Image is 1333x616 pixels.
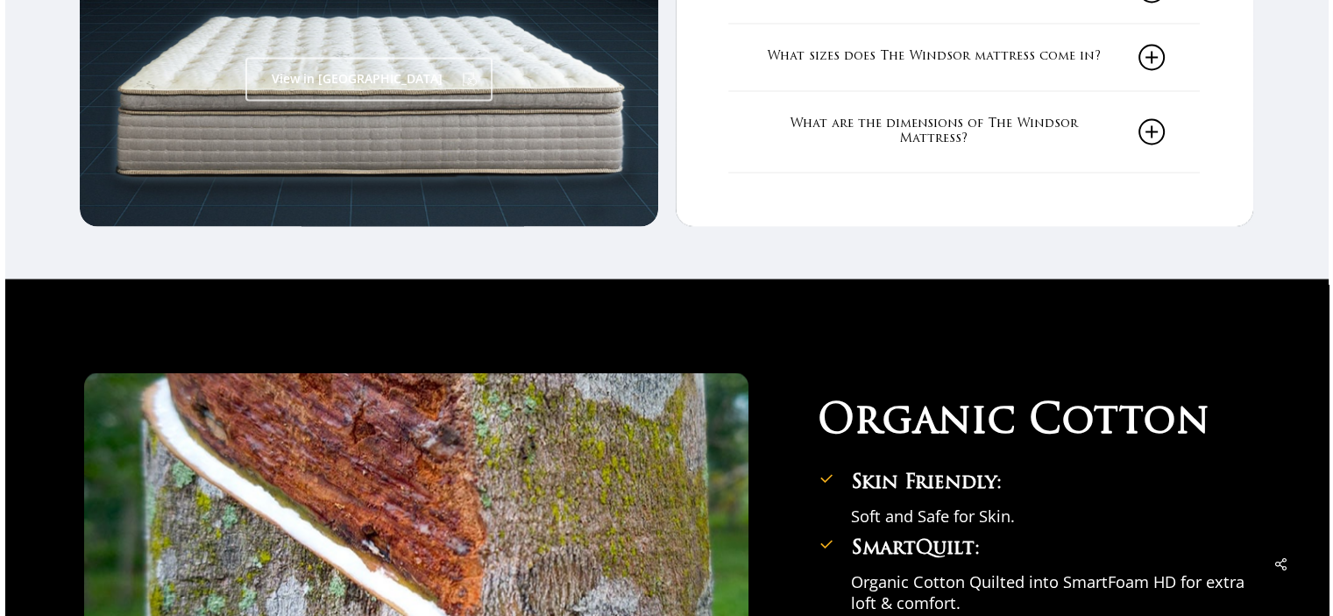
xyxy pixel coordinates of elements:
span: View in [GEOGRAPHIC_DATA] [272,70,443,88]
b: SmartQuilt: [851,538,980,558]
p: Soft and Safe for Skin. [851,505,1249,526]
a: View in [GEOGRAPHIC_DATA] [245,57,493,101]
b: Skin Friendly: [851,472,1002,492]
p: Organic Cotton Quilted into SmartFoam HD for extra loft & comfort. [851,570,1249,612]
a: What sizes does The Windsor mattress come in? [763,24,1165,90]
a: What are the dimensions of The Windsor Mattress? [763,91,1165,172]
h2: Organic Cotton [818,399,1249,447]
